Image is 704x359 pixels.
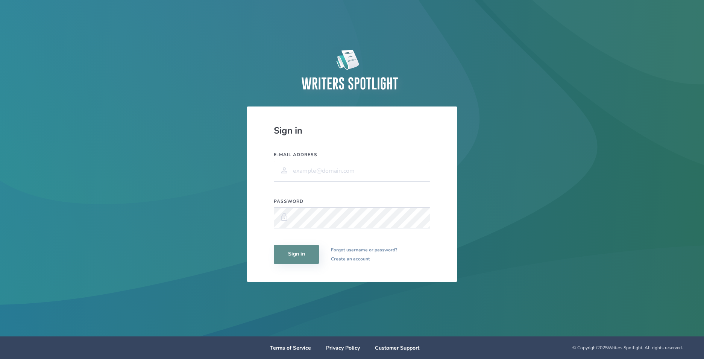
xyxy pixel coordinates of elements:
label: E-mail address [274,152,430,158]
div: Sign in [274,125,430,137]
a: Create an account [331,254,398,263]
a: Forgot username or password? [331,245,398,254]
input: example@domain.com [274,161,430,182]
label: Password [274,198,430,204]
a: Customer Support [375,344,419,351]
div: © Copyright 2025 Writers Spotlight, All rights reserved. [457,345,683,351]
button: Sign in [274,245,319,264]
a: Privacy Policy [326,344,360,351]
a: Terms of Service [270,344,311,351]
